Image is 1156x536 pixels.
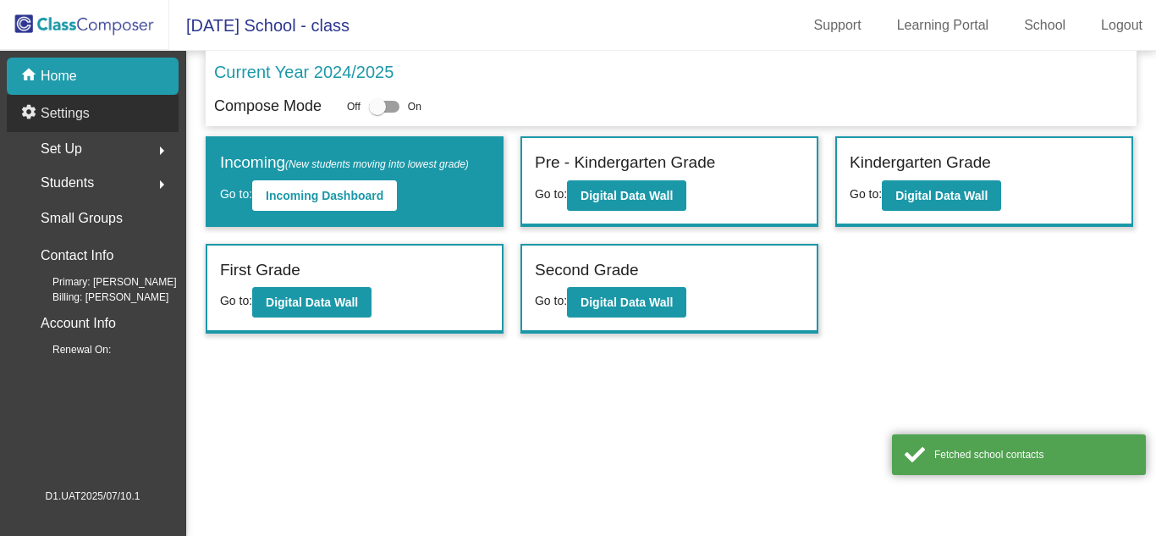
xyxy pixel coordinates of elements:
[266,296,358,309] b: Digital Data Wall
[151,141,172,161] mat-icon: arrow_right
[41,312,116,335] p: Account Info
[41,137,82,161] span: Set Up
[214,59,394,85] p: Current Year 2024/2025
[1010,12,1079,39] a: School
[220,187,252,201] span: Go to:
[214,95,322,118] p: Compose Mode
[25,290,168,305] span: Billing: [PERSON_NAME]
[882,180,1001,211] button: Digital Data Wall
[581,296,673,309] b: Digital Data Wall
[850,151,991,175] label: Kindergarten Grade
[535,151,715,175] label: Pre - Kindergarten Grade
[850,187,882,201] span: Go to:
[266,189,383,202] b: Incoming Dashboard
[252,180,397,211] button: Incoming Dashboard
[41,207,123,230] p: Small Groups
[41,66,77,86] p: Home
[41,244,113,268] p: Contact Info
[220,294,252,307] span: Go to:
[1087,12,1156,39] a: Logout
[567,180,686,211] button: Digital Data Wall
[41,103,90,124] p: Settings
[20,103,41,124] mat-icon: settings
[581,189,673,202] b: Digital Data Wall
[895,189,988,202] b: Digital Data Wall
[884,12,1003,39] a: Learning Portal
[408,99,421,114] span: On
[20,66,41,86] mat-icon: home
[25,274,177,290] span: Primary: [PERSON_NAME]
[535,187,567,201] span: Go to:
[285,158,469,170] span: (New students moving into lowest grade)
[347,99,361,114] span: Off
[567,287,686,318] button: Digital Data Wall
[535,294,567,307] span: Go to:
[169,12,350,39] span: [DATE] School - class
[151,174,172,195] mat-icon: arrow_right
[25,342,111,357] span: Renewal On:
[252,287,372,318] button: Digital Data Wall
[934,447,1133,462] div: Fetched school contacts
[220,258,300,283] label: First Grade
[535,258,639,283] label: Second Grade
[801,12,875,39] a: Support
[41,171,94,195] span: Students
[220,151,469,175] label: Incoming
